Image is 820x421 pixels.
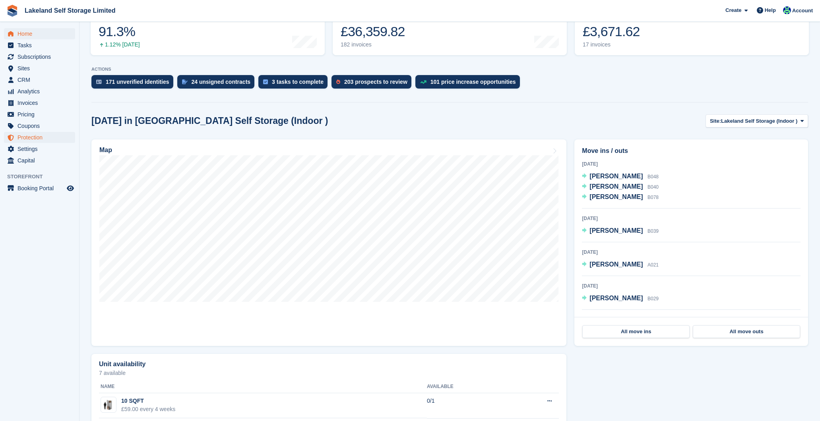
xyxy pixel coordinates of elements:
th: Name [99,380,427,393]
div: 101 price increase opportunities [430,79,516,85]
div: £3,671.62 [583,23,640,40]
span: A021 [647,262,659,268]
span: Sites [17,63,65,74]
img: prospect-51fa495bee0391a8d652442698ab0144808aea92771e9ea1ae160a38d050c398.svg [336,79,340,84]
span: CRM [17,74,65,85]
span: [PERSON_NAME] [589,183,643,190]
a: [PERSON_NAME] B029 [582,294,659,304]
span: Analytics [17,86,65,97]
span: Protection [17,132,65,143]
span: B029 [647,296,659,301]
a: [PERSON_NAME] B039 [582,226,659,236]
a: Map [91,139,566,346]
a: 101 price increase opportunities [415,75,524,93]
img: task-75834270c22a3079a89374b754ae025e5fb1db73e45f91037f5363f120a921f8.svg [263,79,268,84]
span: Lakeland Self Storage (Indoor ) [721,117,797,125]
span: [PERSON_NAME] [589,295,643,301]
img: Steve Aynsley [783,6,791,14]
a: menu [4,143,75,154]
a: Month-to-date sales £36,359.82 182 invoices [333,5,567,55]
span: Capital [17,155,65,166]
div: 17 invoices [583,41,640,48]
div: 24 unsigned contracts [192,79,251,85]
h2: Move ins / outs [582,146,801,156]
a: Occupancy 91.3% 1.12% [DATE] [91,5,325,55]
span: B039 [647,228,659,234]
span: Booking Portal [17,183,65,194]
div: 203 prospects to review [344,79,407,85]
a: menu [4,109,75,120]
td: 0/1 [427,393,508,418]
img: verify_identity-adf6edd0f0f0b5bbfe63781bf79b02c33cf7c696d77639b501bdc392416b5a36.svg [96,79,102,84]
div: [DATE] [582,316,801,323]
img: price_increase_opportunities-93ffe204e8149a01c8c9dc8f82e8f89637d9d84a8eef4429ea346261dce0b2c0.svg [420,80,426,84]
a: Preview store [66,183,75,193]
a: 24 unsigned contracts [177,75,259,93]
a: 171 unverified identities [91,75,177,93]
a: menu [4,28,75,39]
a: [PERSON_NAME] B078 [582,192,659,203]
div: 10 SQFT [121,397,175,405]
span: Settings [17,143,65,154]
span: [PERSON_NAME] [589,193,643,200]
a: menu [4,132,75,143]
a: menu [4,155,75,166]
a: [PERSON_NAME] B040 [582,182,659,192]
a: menu [4,51,75,62]
h2: Unit availability [99,361,145,368]
a: All move ins [582,325,690,338]
img: stora-icon-8386f47178a22dfd0bd8f6a31ec36ba5ce8667c1dd55bd0f319d3a0aa187defe.svg [6,5,18,17]
a: All move outs [693,325,800,338]
span: Pricing [17,109,65,120]
a: 3 tasks to complete [258,75,331,93]
div: 1.12% [DATE] [99,41,140,48]
a: [PERSON_NAME] B048 [582,172,659,182]
div: [DATE] [582,282,801,290]
div: £59.00 every 4 weeks [121,405,175,413]
a: 203 prospects to review [331,75,415,93]
div: [DATE] [582,160,801,168]
div: [DATE] [582,249,801,256]
span: Create [725,6,741,14]
span: Site: [710,117,721,125]
img: contract_signature_icon-13c848040528278c33f63329250d36e43548de30e8caae1d1a13099fd9432cc5.svg [182,79,188,84]
span: Coupons [17,120,65,131]
a: menu [4,74,75,85]
span: Invoices [17,97,65,108]
a: Awaiting payment £3,671.62 17 invoices [575,5,809,55]
a: menu [4,183,75,194]
span: Tasks [17,40,65,51]
a: menu [4,40,75,51]
div: 171 unverified identities [106,79,169,85]
a: menu [4,120,75,131]
span: Home [17,28,65,39]
div: 91.3% [99,23,140,40]
img: 10-sqft-unit.jpg [101,399,116,411]
span: [PERSON_NAME] [589,261,643,268]
th: Available [427,380,508,393]
a: Lakeland Self Storage Limited [21,4,119,17]
span: B040 [647,184,659,190]
div: [DATE] [582,215,801,222]
button: Site: Lakeland Self Storage (Indoor ) [706,114,808,127]
a: menu [4,86,75,97]
span: Storefront [7,173,79,181]
span: Help [765,6,776,14]
span: B078 [647,195,659,200]
span: [PERSON_NAME] [589,227,643,234]
a: menu [4,63,75,74]
span: Subscriptions [17,51,65,62]
div: £36,359.82 [341,23,405,40]
div: 3 tasks to complete [272,79,324,85]
span: Account [792,7,813,15]
div: 182 invoices [341,41,405,48]
p: ACTIONS [91,67,808,72]
p: 7 available [99,370,559,376]
a: [PERSON_NAME] A021 [582,260,659,270]
a: menu [4,97,75,108]
span: [PERSON_NAME] [589,173,643,180]
h2: [DATE] in [GEOGRAPHIC_DATA] Self Storage (Indoor ) [91,116,328,126]
h2: Map [99,147,112,154]
span: B048 [647,174,659,180]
